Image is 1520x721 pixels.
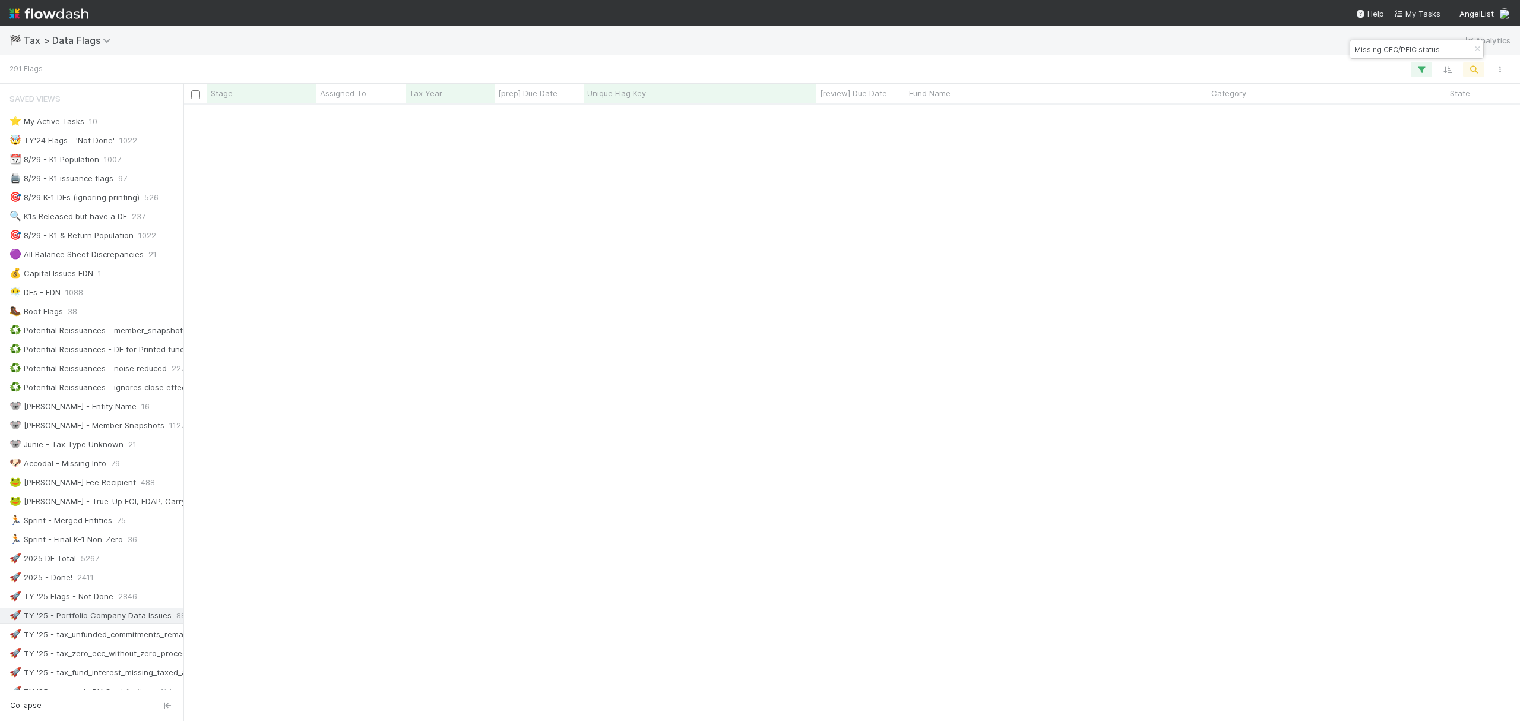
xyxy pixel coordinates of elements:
[1459,9,1494,18] span: AngelList
[10,700,42,711] span: Collapse
[9,589,113,604] div: TY '25 Flags - Not Done
[9,306,21,316] span: 🥾
[148,247,157,262] span: 21
[9,249,21,259] span: 🟣
[9,325,21,335] span: ♻️
[9,363,21,373] span: ♻️
[89,114,97,129] span: 10
[144,190,159,205] span: 526
[111,456,120,471] span: 79
[9,380,211,395] div: Potential Reissuances - ignores close effective on
[1211,87,1246,99] span: Category
[191,90,200,99] input: Toggle All Rows Selected
[9,515,21,525] span: 🏃
[9,211,21,221] span: 🔍
[1356,8,1384,20] div: Help
[77,570,94,585] span: 2411
[9,553,21,563] span: 🚀
[9,686,21,696] span: 🚀
[9,627,201,642] div: TY '25 - tax_unfunded_commitments_remaining
[9,608,172,623] div: TY '25 - Portfolio Company Data Issues
[9,116,21,126] span: ⭐
[1394,9,1440,18] span: My Tasks
[141,475,155,490] span: 488
[9,342,189,357] div: Potential Reissuances - DF for Printed funds
[9,285,61,300] div: DFs - FDN
[9,648,21,658] span: 🚀
[141,399,150,414] span: 16
[9,418,164,433] div: [PERSON_NAME] - Member Snapshots
[9,114,84,129] div: My Active Tasks
[9,192,21,202] span: 🎯
[132,209,145,224] span: 237
[9,382,21,392] span: ♻️
[9,190,140,205] div: 8/29 K-1 DFs (ignoring printing)
[160,684,172,699] span: 114
[138,228,156,243] span: 1022
[9,667,21,677] span: 🚀
[9,171,113,186] div: 8/29 - K1 issuance flags
[9,572,21,582] span: 🚀
[9,513,112,528] div: Sprint - Merged Entities
[128,437,137,452] span: 21
[587,87,646,99] span: Unique Flag Key
[172,361,185,376] span: 227
[9,646,196,661] div: TY '25 - tax_zero_ecc_without_zero_proceeds
[9,173,21,183] span: 🖨️
[169,418,190,433] span: 11275
[9,209,127,224] div: K1s Released but have a DF
[9,610,21,620] span: 🚀
[1464,33,1510,48] a: Analytics
[9,477,21,487] span: 🐸
[9,399,137,414] div: [PERSON_NAME] - Entity Name
[9,456,106,471] div: Accodal - Missing Info
[119,133,137,148] span: 1022
[1352,42,1471,56] input: Search...
[320,87,366,99] span: Assigned To
[9,401,21,411] span: 🐨
[81,551,99,566] span: 5267
[128,532,137,547] span: 36
[9,494,186,509] div: [PERSON_NAME] - True-Up ECI, FDAP, Carry
[65,285,83,300] span: 1088
[9,266,93,281] div: Capital Issues FDN
[9,268,21,278] span: 💰
[117,513,126,528] span: 75
[9,437,123,452] div: Junie - Tax Type Unknown
[9,344,21,354] span: ♻️
[176,608,191,623] span: 885
[409,87,442,99] span: Tax Year
[118,171,127,186] span: 97
[9,133,115,148] div: TY'24 Flags - 'Not Done'
[68,304,77,319] span: 38
[9,591,21,601] span: 🚀
[9,439,21,449] span: 🐨
[9,323,246,338] div: Potential Reissuances - member_snapshot_values_changed
[1450,87,1470,99] span: State
[909,87,951,99] span: Fund Name
[9,420,21,430] span: 🐨
[9,458,21,468] span: 🐶
[9,247,144,262] div: All Balance Sheet Discrepancies
[498,87,558,99] span: [prep] Due Date
[9,496,21,506] span: 🐸
[9,228,134,243] div: 8/29 - K1 & Return Population
[9,154,21,164] span: 📆
[9,304,63,319] div: Boot Flags
[9,475,136,490] div: [PERSON_NAME] Fee Recipient
[9,361,167,376] div: Potential Reissuances - noise reduced
[9,684,156,699] div: TY '25 - overrode PY Contributions
[104,152,121,167] span: 1007
[9,570,72,585] div: 2025 - Done!
[9,665,191,680] div: TY '25 - tax_fund_interest_missing_taxed_as
[9,35,21,45] span: 🏁
[211,87,233,99] span: Stage
[820,87,887,99] span: [review] Due Date
[9,87,61,110] span: Saved Views
[24,34,117,46] span: Tax > Data Flags
[9,230,21,240] span: 🎯
[9,534,21,544] span: 🏃
[9,287,21,297] span: 😶‍🌫️
[9,532,123,547] div: Sprint - Final K-1 Non-Zero
[98,266,102,281] span: 1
